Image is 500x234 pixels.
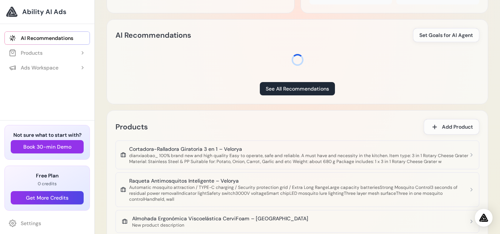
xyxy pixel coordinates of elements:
div: New product description [132,222,308,228]
span: Set Goals for AI Agent [419,31,473,39]
button: Book 30-min Demo [11,140,84,153]
button: Set Goals for AI Agent [413,28,479,42]
div: dianxiaobao_ 100% brand new and high quality Easy to operate, safe and reliable. A must have and ... [129,153,469,165]
div: Products [9,49,43,57]
div: Cortadora-Ralladora Giratoria 3 en 1 – Velorya [129,145,469,153]
span: Add Product [442,123,473,130]
a: See All Recommendations [260,82,335,95]
h3: Not sure what to start with? [11,131,84,139]
div: Almohada Ergonómica Viscoelástica CerviFoam – [GEOGRAPHIC_DATA] [132,215,308,222]
div: Ads Workspace [9,64,58,71]
button: Get More Credits [11,191,84,204]
a: AI Recommendations [4,31,90,45]
div: Raqueta Antimosquitos Inteligente – Velorya [129,177,469,184]
h2: Products [115,121,148,133]
a: Settings [4,217,90,230]
div: Open Intercom Messenger [475,209,493,227]
button: Ads Workspace [4,61,90,74]
a: Ability AI Ads [6,6,88,18]
span: Ability AI Ads [22,7,66,17]
button: Products [4,46,90,60]
button: Add Product [424,119,479,135]
h3: Free Plan [11,172,84,179]
h2: AI Recommendations [115,29,191,41]
p: 0 credits [11,181,84,187]
div: Automatic mosquito attraction / TYPE-C charging / Security protection grid / Extra Long RangeLarg... [129,184,469,202]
